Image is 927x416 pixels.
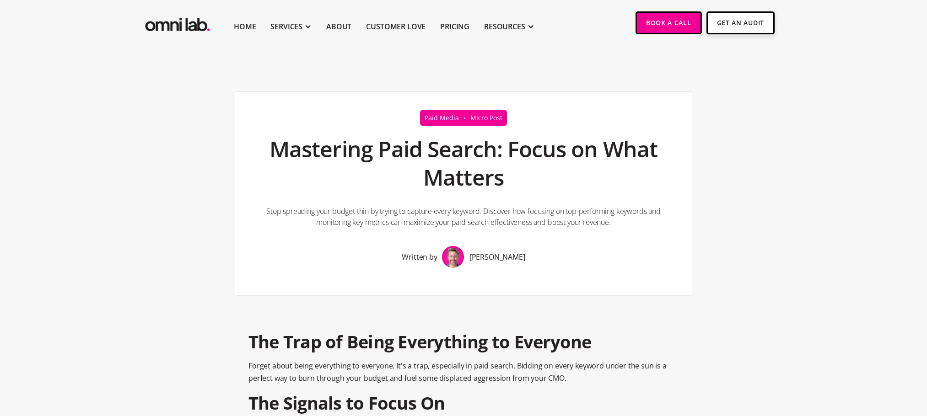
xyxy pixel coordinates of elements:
[469,253,525,261] div: [PERSON_NAME]
[402,253,437,261] div: Written by
[270,21,302,32] div: SERVICES
[234,21,256,32] a: Home
[763,310,927,416] iframe: Chat Widget
[253,130,674,197] h1: Mastering Paid Search: Focus on What Matters
[326,21,351,32] a: About
[248,391,445,415] strong: The Signals to Focus On
[366,21,426,32] a: Customer Love
[248,331,679,352] h2: The Trap of Being Everything to Everyone
[420,115,463,121] div: Paid Media
[636,11,702,34] a: Book a Call
[420,110,507,126] a: Paid Media•Micro Post
[706,11,775,34] a: Get An Audit
[248,360,679,384] p: Forget about being everything to everyone. It's a trap, especially in paid search. Bidding on eve...
[463,115,466,121] div: •
[484,21,525,32] div: RESOURCES
[466,115,507,121] div: Micro Post
[143,11,212,34] a: home
[440,21,469,32] a: Pricing
[253,197,674,237] p: Stop spreading your budget thin by trying to capture every keyword. Discover how focusing on top-...
[402,237,525,277] a: Written by[PERSON_NAME]
[143,11,212,34] img: Omni Lab: B2B SaaS Demand Generation Agency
